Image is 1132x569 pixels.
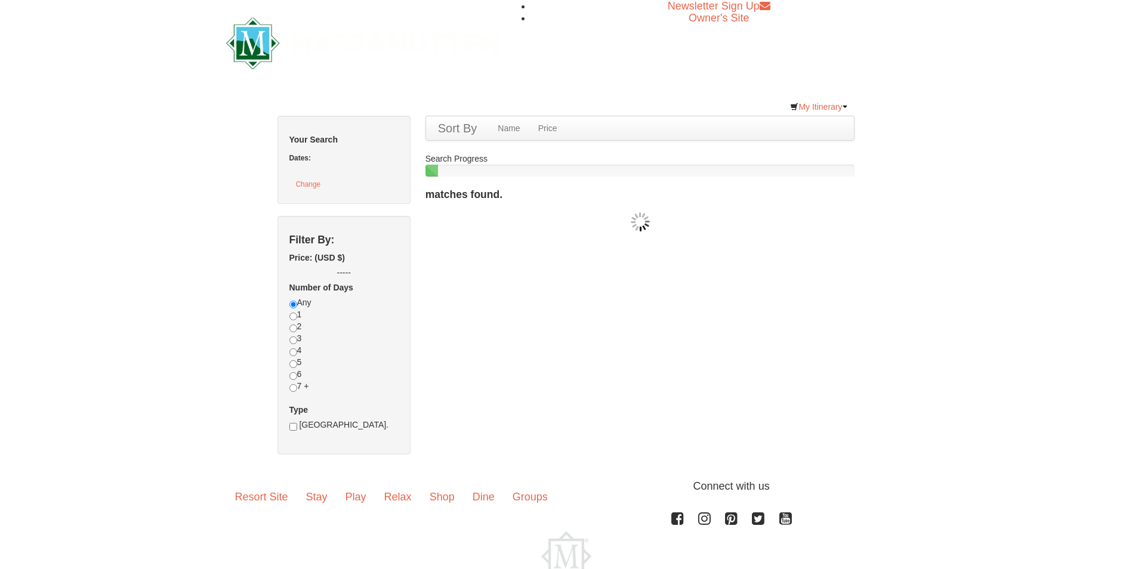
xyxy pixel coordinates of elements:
[226,478,297,515] a: Resort Site
[297,478,337,515] a: Stay
[289,154,311,162] strong: Dates:
[226,27,499,55] a: Massanutten Resort
[289,253,345,262] strong: Price: (USD $)
[346,268,351,277] span: --
[289,405,309,415] strong: Type
[226,17,499,69] img: Massanutten Resort Logo
[375,478,421,515] a: Relax
[464,478,504,515] a: Dine
[425,188,855,200] h4: matches found.
[337,268,343,277] span: --
[289,296,399,404] div: Any 1 2 3 4 5 6 7 +
[504,478,557,515] a: Groups
[289,177,328,192] button: Change
[426,116,489,140] a: Sort By
[489,116,529,140] a: Name
[631,212,650,231] img: wait gif
[289,267,399,279] label: -
[425,153,855,177] div: Search Progress
[689,12,749,24] a: Owner's Site
[421,478,464,515] a: Shop
[289,234,399,246] h4: Filter By:
[289,283,353,292] strong: Number of Days
[782,98,855,116] a: My Itinerary
[299,420,388,429] span: [GEOGRAPHIC_DATA].
[529,116,566,140] a: Price
[226,478,906,494] p: Connect with us
[289,134,399,146] h5: Your Search
[337,478,375,515] a: Play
